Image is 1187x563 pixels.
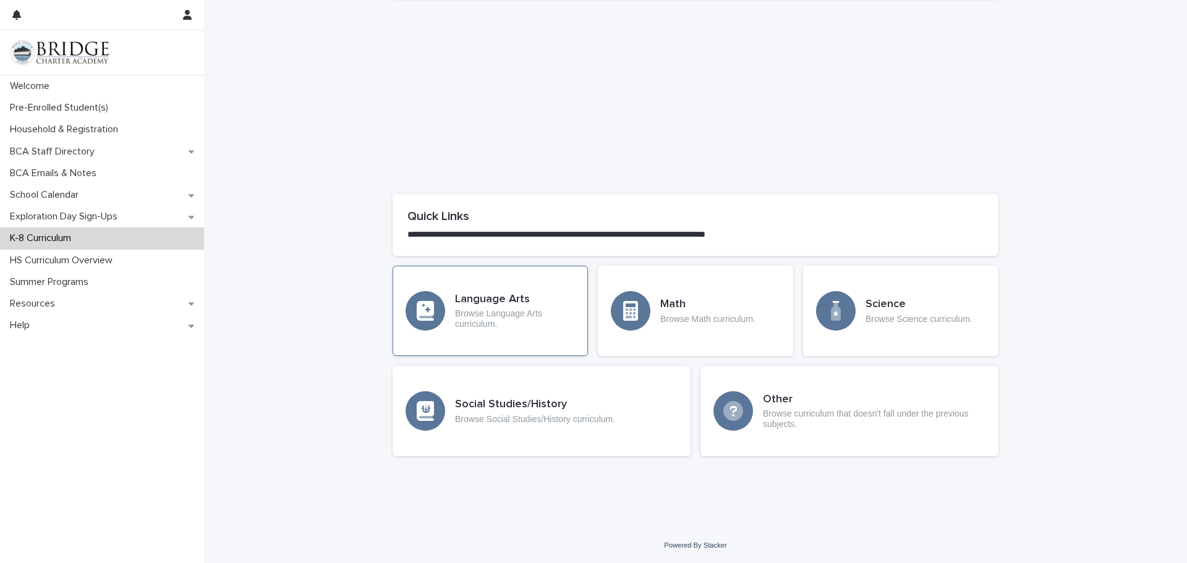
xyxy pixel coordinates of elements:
p: Help [5,320,40,331]
p: Household & Registration [5,124,128,135]
p: BCA Staff Directory [5,146,104,158]
img: V1C1m3IdTEidaUdm9Hs0 [10,40,109,65]
p: Browse Social Studies/History curriculum. [455,414,615,425]
h3: Math [660,298,755,311]
p: School Calendar [5,189,88,201]
p: Browse curriculum that doesn't fall under the previous subjects. [763,408,985,430]
a: Language ArtsBrowse Language Arts curriculum. [393,266,588,356]
a: OtherBrowse curriculum that doesn't fall under the previous subjects. [700,366,998,456]
p: Welcome [5,80,59,92]
h3: Science [866,298,972,311]
a: Powered By Stacker [664,541,726,549]
h3: Social Studies/History [455,398,615,412]
p: Exploration Day Sign-Ups [5,211,127,222]
p: HS Curriculum Overview [5,255,122,266]
p: Resources [5,298,65,310]
p: Browse Language Arts curriculum. [455,308,575,329]
a: Social Studies/HistoryBrowse Social Studies/History curriculum. [393,366,691,456]
p: Browse Math curriculum. [660,314,755,324]
p: Browse Science curriculum. [866,314,972,324]
h2: Quick Links [407,209,984,224]
a: MathBrowse Math curriculum. [598,266,793,356]
p: K-8 Curriculum [5,232,81,244]
h3: Language Arts [455,293,575,307]
h3: Other [763,393,985,407]
p: Summer Programs [5,276,98,288]
a: ScienceBrowse Science curriculum. [803,266,998,356]
p: Pre-Enrolled Student(s) [5,102,118,114]
p: BCA Emails & Notes [5,167,106,179]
